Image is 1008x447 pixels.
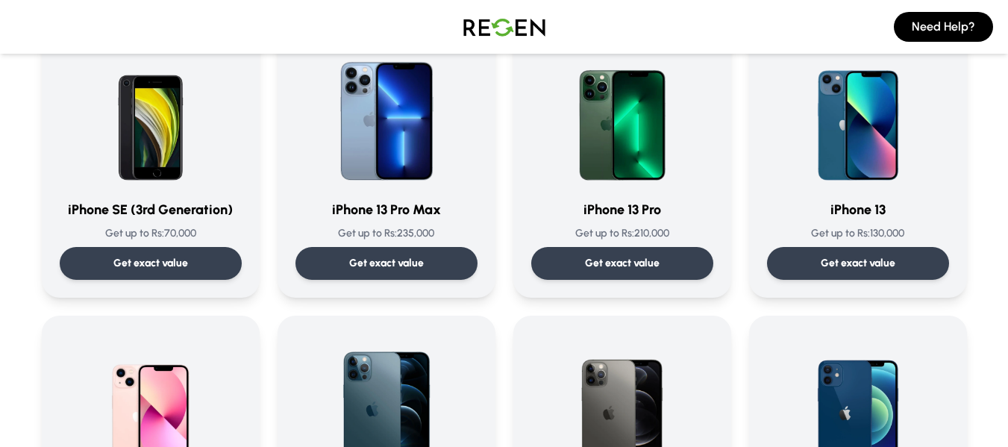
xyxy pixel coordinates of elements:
[60,226,242,241] p: Get up to Rs: 70,000
[113,256,188,271] p: Get exact value
[894,12,993,42] button: Need Help?
[821,256,895,271] p: Get exact value
[349,256,424,271] p: Get exact value
[295,199,478,220] h3: iPhone 13 Pro Max
[452,6,557,48] img: Logo
[531,199,713,220] h3: iPhone 13 Pro
[551,44,694,187] img: iPhone 13 Pro
[585,256,660,271] p: Get exact value
[60,199,242,220] h3: iPhone SE (3rd Generation)
[531,226,713,241] p: Get up to Rs: 210,000
[767,226,949,241] p: Get up to Rs: 130,000
[315,44,458,187] img: iPhone 13 Pro Max
[79,44,222,187] img: iPhone SE (3rd Generation)
[767,199,949,220] h3: iPhone 13
[786,44,930,187] img: iPhone 13
[295,226,478,241] p: Get up to Rs: 235,000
